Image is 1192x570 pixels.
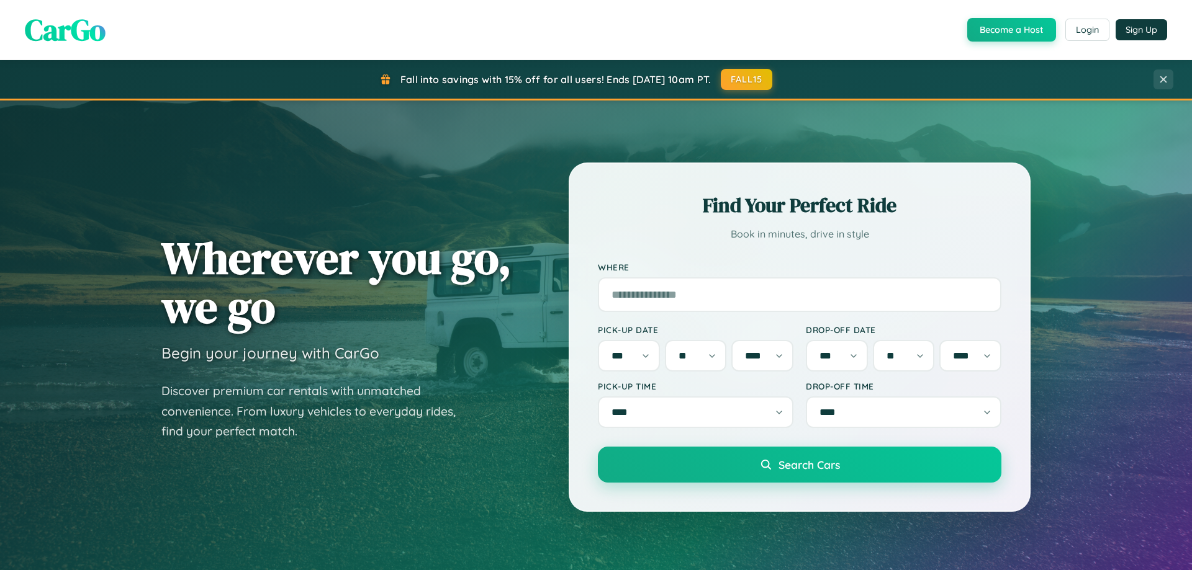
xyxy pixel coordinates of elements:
p: Book in minutes, drive in style [598,225,1001,243]
button: Sign Up [1116,19,1167,40]
button: FALL15 [721,69,773,90]
button: Login [1065,19,1109,41]
h3: Begin your journey with CarGo [161,344,379,362]
button: Search Cars [598,447,1001,483]
button: Become a Host [967,18,1056,42]
label: Pick-up Time [598,381,793,391]
label: Where [598,262,1001,272]
span: Fall into savings with 15% off for all users! Ends [DATE] 10am PT. [400,73,711,86]
label: Drop-off Date [806,324,1001,335]
span: CarGo [25,9,106,50]
p: Discover premium car rentals with unmatched convenience. From luxury vehicles to everyday rides, ... [161,381,472,442]
label: Pick-up Date [598,324,793,335]
label: Drop-off Time [806,381,1001,391]
h1: Wherever you go, we go [161,233,512,331]
span: Search Cars [779,458,840,471]
h2: Find Your Perfect Ride [598,192,1001,219]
